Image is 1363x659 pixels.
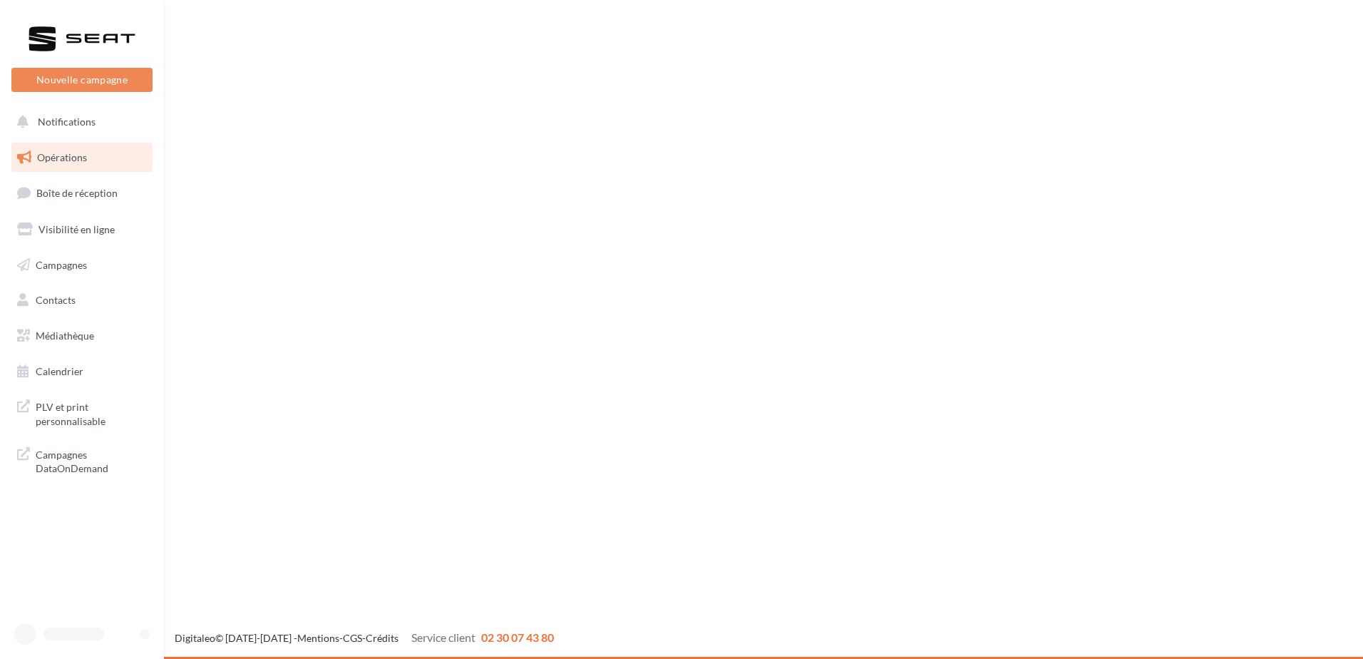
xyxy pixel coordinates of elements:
[36,187,118,199] span: Boîte de réception
[411,630,475,644] span: Service client
[9,285,155,315] a: Contacts
[11,68,153,92] button: Nouvelle campagne
[343,632,362,644] a: CGS
[297,632,339,644] a: Mentions
[9,250,155,280] a: Campagnes
[9,357,155,387] a: Calendrier
[9,178,155,208] a: Boîte de réception
[36,329,94,342] span: Médiathèque
[9,439,155,481] a: Campagnes DataOnDemand
[366,632,398,644] a: Crédits
[36,258,87,270] span: Campagnes
[38,116,96,128] span: Notifications
[9,215,155,245] a: Visibilité en ligne
[36,365,83,377] span: Calendrier
[9,107,150,137] button: Notifications
[36,294,76,306] span: Contacts
[481,630,554,644] span: 02 30 07 43 80
[36,445,147,476] span: Campagnes DataOnDemand
[9,321,155,351] a: Médiathèque
[175,632,554,644] span: © [DATE]-[DATE] - - -
[175,632,215,644] a: Digitaleo
[38,223,115,235] span: Visibilité en ligne
[36,397,147,428] span: PLV et print personnalisable
[37,151,87,163] span: Opérations
[9,392,155,434] a: PLV et print personnalisable
[9,143,155,173] a: Opérations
